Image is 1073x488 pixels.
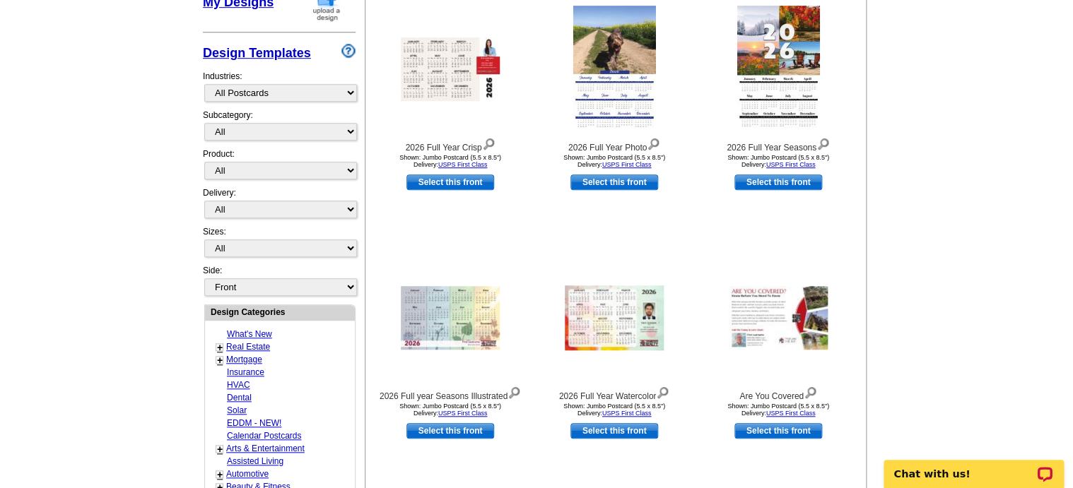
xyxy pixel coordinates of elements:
div: Shown: Jumbo Postcard (5.5 x 8.5") Delivery: [700,154,856,168]
a: Calendar Postcards [227,431,301,441]
div: 2026 Full Year Photo [536,135,692,154]
div: Subcategory: [203,109,356,148]
a: use this design [734,174,822,190]
img: view design details [656,383,669,399]
a: + [217,469,223,480]
a: Arts & Entertainment [226,444,305,453]
div: 2026 Full Year Crisp [373,135,528,154]
a: use this design [570,174,658,190]
div: Design Categories [205,305,355,319]
a: use this design [406,423,494,439]
iframe: LiveChat chat widget [874,444,1073,488]
img: view design details [647,135,660,150]
img: 2026 Full Year Photo [573,6,656,133]
div: Are You Covered [700,383,856,403]
img: 2026 Full year Seasons Illustrated [401,286,500,350]
img: view design details [508,383,521,399]
div: Side: [203,264,356,297]
a: USPS First Class [602,161,652,168]
img: 2026 Full Year Seasons [737,6,820,133]
a: EDDM - NEW! [227,418,281,428]
img: Are You Covered [729,286,828,350]
div: Shown: Jumbo Postcard (5.5 x 8.5") Delivery: [700,403,856,417]
img: 2026 Full Year Watercolor [565,285,664,350]
a: + [217,444,223,455]
img: 2026 Full Year Crisp [401,37,500,101]
a: Real Estate [226,342,270,352]
img: view design details [804,383,817,399]
div: Shown: Jumbo Postcard (5.5 x 8.5") Delivery: [536,154,692,168]
a: USPS First Class [602,410,652,417]
div: Product: [203,148,356,186]
div: Industries: [203,63,356,109]
div: 2026 Full Year Watercolor [536,383,692,403]
img: view design details [482,135,496,150]
a: What's New [227,329,272,339]
div: 2026 Full year Seasons Illustrated [373,383,528,403]
a: use this design [734,423,822,439]
a: use this design [570,423,658,439]
a: USPS First Class [766,161,816,168]
a: USPS First Class [766,410,816,417]
div: Shown: Jumbo Postcard (5.5 x 8.5") Delivery: [373,154,528,168]
a: HVAC [227,380,250,390]
div: Delivery: [203,186,356,225]
a: + [217,342,223,353]
a: Insurance [227,367,264,377]
a: USPS First Class [438,161,488,168]
div: Sizes: [203,225,356,264]
div: 2026 Full Year Seasons [700,135,856,154]
a: Design Templates [203,46,311,60]
a: Solar [227,405,247,415]
a: Mortgage [226,355,262,364]
a: USPS First Class [438,410,488,417]
div: Shown: Jumbo Postcard (5.5 x 8.5") Delivery: [373,403,528,417]
a: use this design [406,174,494,190]
img: view design details [816,135,830,150]
a: Automotive [226,469,269,479]
a: + [217,355,223,366]
a: Dental [227,393,252,403]
a: Assisted Living [227,456,283,466]
div: Shown: Jumbo Postcard (5.5 x 8.5") Delivery: [536,403,692,417]
img: design-wizard-help-icon.png [341,44,356,58]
